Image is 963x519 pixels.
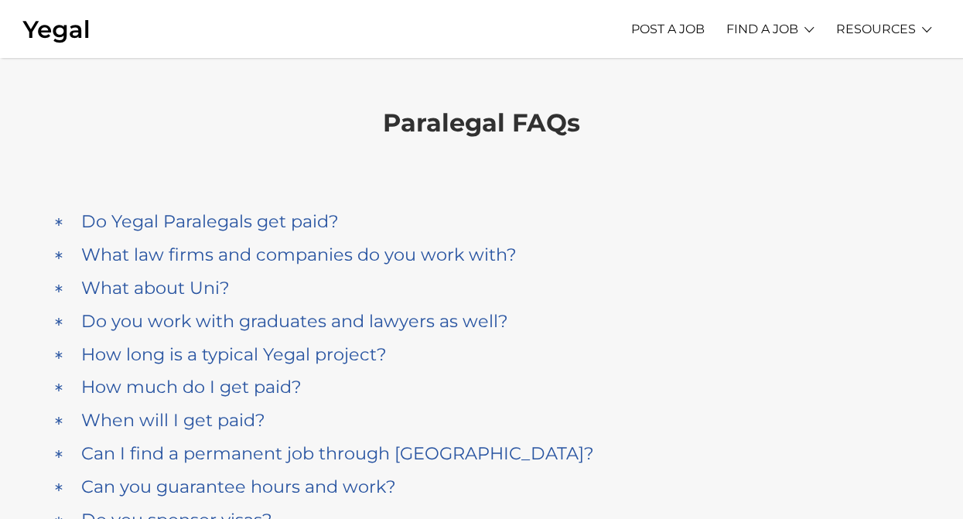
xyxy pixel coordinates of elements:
h4: Can I find a permanent job through [GEOGRAPHIC_DATA]? [81,443,594,464]
h4: When will I get paid? [81,410,265,431]
a: Do Yegal Paralegals get paid? [53,207,911,236]
a: POST A JOB [631,8,705,50]
h4: How much do I get paid? [81,377,302,398]
h4: What about Uni? [81,278,230,299]
h4: Can you guarantee hours and work? [81,476,396,497]
a: What law firms and companies do you work with? [53,241,911,269]
a: RESOURCES [836,8,916,50]
a: Can I find a permanent job through [GEOGRAPHIC_DATA]? [53,439,911,468]
a: How much do I get paid? [53,373,911,401]
h4: Do you work with graduates and lawyers as well? [81,311,508,332]
a: What about Uni? [53,274,911,302]
a: When will I get paid? [53,406,911,435]
h4: How long is a typical Yegal project? [81,344,387,365]
a: FIND A JOB [726,8,798,50]
a: Can you guarantee hours and work? [53,473,911,501]
a: How long is a typical Yegal project? [53,340,911,369]
h4: Do Yegal Paralegals get paid? [81,211,339,232]
h4: What law firms and companies do you work with? [81,244,517,265]
a: Do you work with graduates and lawyers as well? [53,307,911,336]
